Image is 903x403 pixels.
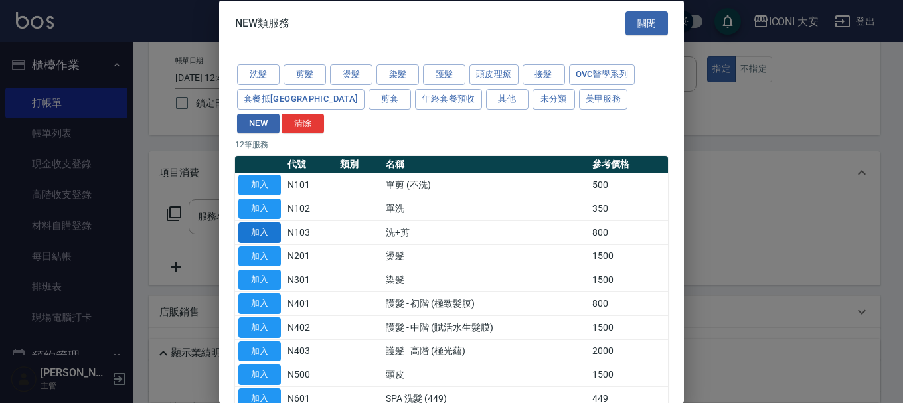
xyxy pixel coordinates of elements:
button: 關閉 [625,11,668,35]
button: ovc醫學系列 [569,64,635,85]
button: 加入 [238,175,281,195]
td: 1500 [589,363,668,386]
button: 護髮 [423,64,465,85]
td: 1500 [589,244,668,268]
button: 加入 [238,246,281,266]
td: N103 [284,220,337,244]
td: 350 [589,197,668,220]
button: 洗髮 [237,64,280,85]
button: 年終套餐預收 [415,88,481,109]
td: 800 [589,291,668,315]
td: 洗+剪 [382,220,589,244]
button: 頭皮理療 [469,64,519,85]
td: 1500 [589,315,668,339]
td: 染髮 [382,268,589,291]
td: 1500 [589,268,668,291]
button: 接髮 [523,64,565,85]
td: 800 [589,220,668,244]
td: 500 [589,173,668,197]
span: NEW類服務 [235,16,289,29]
th: 類別 [337,156,382,173]
button: 加入 [238,199,281,219]
button: 其他 [486,88,529,109]
button: 套餐抵[GEOGRAPHIC_DATA] [237,88,365,109]
th: 參考價格 [589,156,668,173]
td: 2000 [589,339,668,363]
button: NEW [237,113,280,133]
th: 名稱 [382,156,589,173]
td: N402 [284,315,337,339]
th: 代號 [284,156,337,173]
p: 12 筆服務 [235,139,668,151]
td: N401 [284,291,337,315]
button: 未分類 [533,88,575,109]
td: N102 [284,197,337,220]
td: N301 [284,268,337,291]
button: 美甲服務 [579,88,628,109]
button: 加入 [238,364,281,385]
td: 單洗 [382,197,589,220]
td: 護髮 - 高階 (極光蘊) [382,339,589,363]
td: N101 [284,173,337,197]
button: 加入 [238,222,281,242]
button: 加入 [238,293,281,314]
button: 清除 [282,113,324,133]
td: 頭皮 [382,363,589,386]
button: 剪髮 [284,64,326,85]
button: 燙髮 [330,64,372,85]
td: N500 [284,363,337,386]
td: 燙髮 [382,244,589,268]
td: 護髮 - 中階 (賦活水生髮膜) [382,315,589,339]
td: 單剪 (不洗) [382,173,589,197]
td: N403 [284,339,337,363]
button: 加入 [238,270,281,290]
button: 加入 [238,317,281,337]
td: N201 [284,244,337,268]
td: 護髮 - 初階 (極致髮膜) [382,291,589,315]
button: 染髮 [376,64,419,85]
button: 剪套 [369,88,411,109]
button: 加入 [238,341,281,361]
